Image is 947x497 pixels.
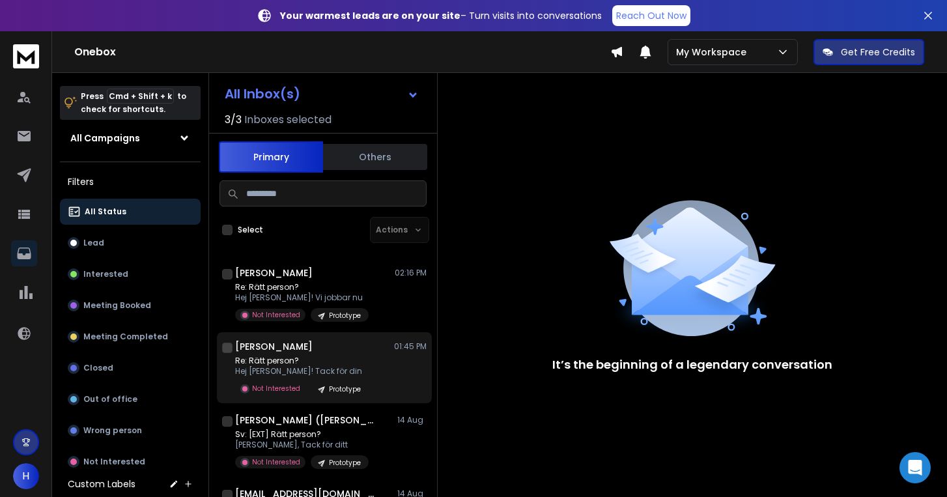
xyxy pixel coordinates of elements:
button: Lead [60,230,201,256]
p: Hej [PERSON_NAME]! Vi jobbar nu [235,292,369,303]
button: Closed [60,355,201,381]
a: Reach Out Now [612,5,690,26]
button: Wrong person [60,418,201,444]
span: Cmd + Shift + k [107,89,174,104]
h1: [PERSON_NAME] [235,266,313,279]
p: Re: Rätt person? [235,356,369,366]
h1: All Campaigns [70,132,140,145]
h3: Inboxes selected [244,112,332,128]
button: All Inbox(s) [214,81,429,107]
button: H [13,463,39,489]
h3: Filters [60,173,201,191]
p: Wrong person [83,425,142,436]
p: Get Free Credits [841,46,915,59]
p: Press to check for shortcuts. [81,90,186,116]
button: Interested [60,261,201,287]
p: Lead [83,238,104,248]
p: It’s the beginning of a legendary conversation [552,356,832,374]
p: Prototype [329,384,361,394]
h1: All Inbox(s) [225,87,300,100]
button: Primary [219,141,323,173]
p: Meeting Completed [83,332,168,342]
h1: [PERSON_NAME] ([PERSON_NAME]) [235,414,378,427]
img: logo [13,44,39,68]
p: Not Interested [83,457,145,467]
p: Reach Out Now [616,9,686,22]
button: Meeting Booked [60,292,201,319]
button: Meeting Completed [60,324,201,350]
button: All Campaigns [60,125,201,151]
p: 01:45 PM [394,341,427,352]
p: [PERSON_NAME], Tack för ditt [235,440,369,450]
button: Not Interested [60,449,201,475]
p: Prototype [329,311,361,320]
p: 14 Aug [397,415,427,425]
p: My Workspace [676,46,752,59]
button: Get Free Credits [813,39,924,65]
span: 3 / 3 [225,112,242,128]
p: Hej [PERSON_NAME]! Tack för din [235,366,369,376]
strong: Your warmest leads are on your site [280,9,460,22]
p: – Turn visits into conversations [280,9,602,22]
p: Closed [83,363,113,373]
h3: Custom Labels [68,477,135,490]
p: 02:16 PM [395,268,427,278]
button: All Status [60,199,201,225]
h1: Onebox [74,44,610,60]
button: Others [323,143,427,171]
p: Interested [83,269,128,279]
div: Open Intercom Messenger [899,452,931,483]
p: Not Interested [252,384,300,393]
p: Meeting Booked [83,300,151,311]
button: Out of office [60,386,201,412]
p: All Status [85,206,126,217]
p: Not Interested [252,310,300,320]
p: Prototype [329,458,361,468]
label: Select [238,225,263,235]
p: Out of office [83,394,137,405]
p: Re: Rätt person? [235,282,369,292]
p: Sv: [EXT] Rätt person? [235,429,369,440]
h1: [PERSON_NAME] [235,340,313,353]
p: Not Interested [252,457,300,467]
